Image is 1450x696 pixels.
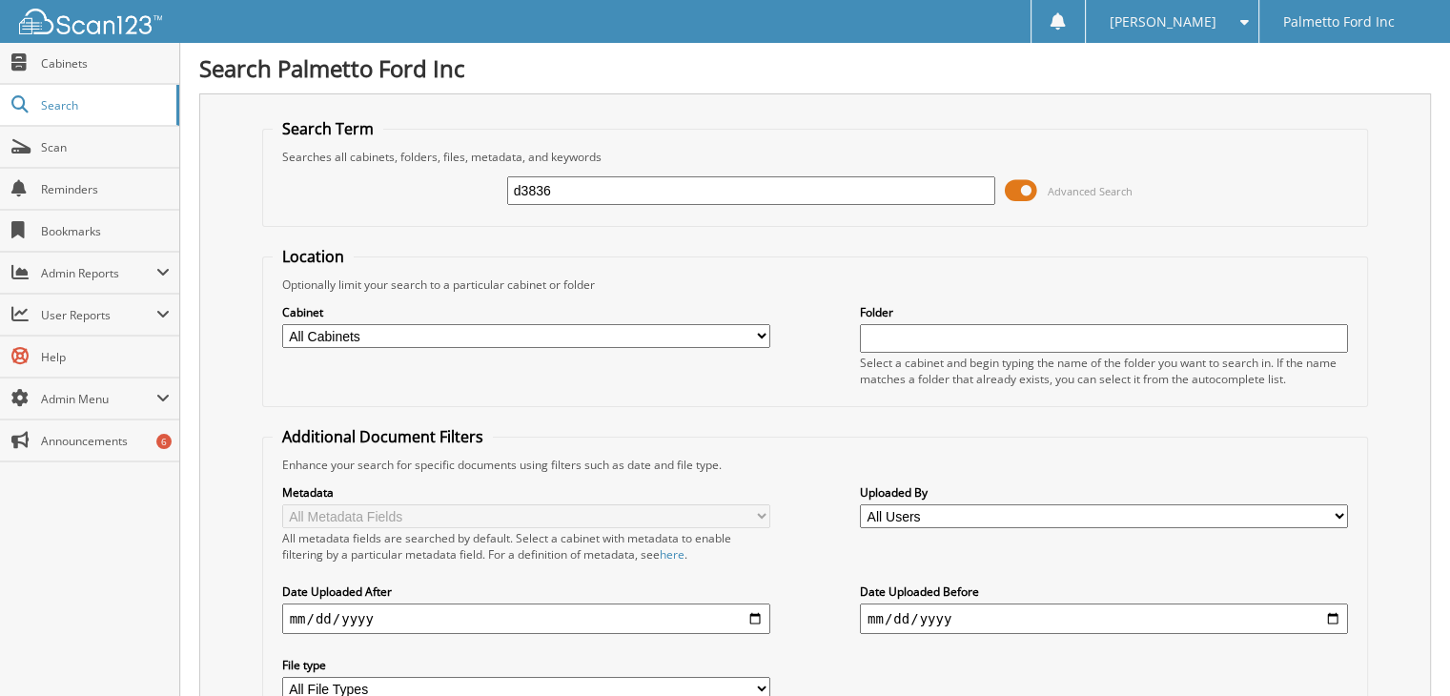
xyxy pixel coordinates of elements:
img: scan123-logo-white.svg [19,9,162,34]
span: User Reports [41,307,156,323]
span: Palmetto Ford Inc [1283,16,1395,28]
label: Uploaded By [860,484,1348,501]
h1: Search Palmetto Ford Inc [199,52,1431,84]
div: All metadata fields are searched by default. Select a cabinet with metadata to enable filtering b... [282,530,770,563]
legend: Search Term [273,118,383,139]
span: Help [41,349,170,365]
label: Date Uploaded After [282,583,770,600]
div: Select a cabinet and begin typing the name of the folder you want to search in. If the name match... [860,355,1348,387]
label: Cabinet [282,304,770,320]
span: Bookmarks [41,223,170,239]
span: [PERSON_NAME] [1110,16,1216,28]
div: Optionally limit your search to a particular cabinet or folder [273,276,1358,293]
label: Metadata [282,484,770,501]
span: Reminders [41,181,170,197]
label: File type [282,657,770,673]
a: here [660,546,684,563]
span: Admin Menu [41,391,156,407]
span: Cabinets [41,55,170,72]
span: Scan [41,139,170,155]
label: Date Uploaded Before [860,583,1348,600]
span: Admin Reports [41,265,156,281]
span: Announcements [41,433,170,449]
legend: Location [273,246,354,267]
div: 6 [156,434,172,449]
div: Enhance your search for specific documents using filters such as date and file type. [273,457,1358,473]
label: Folder [860,304,1348,320]
legend: Additional Document Filters [273,426,493,447]
iframe: Chat Widget [1355,604,1450,696]
input: start [282,604,770,634]
div: Searches all cabinets, folders, files, metadata, and keywords [273,149,1358,165]
span: Search [41,97,167,113]
span: Advanced Search [1048,184,1133,198]
input: end [860,604,1348,634]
